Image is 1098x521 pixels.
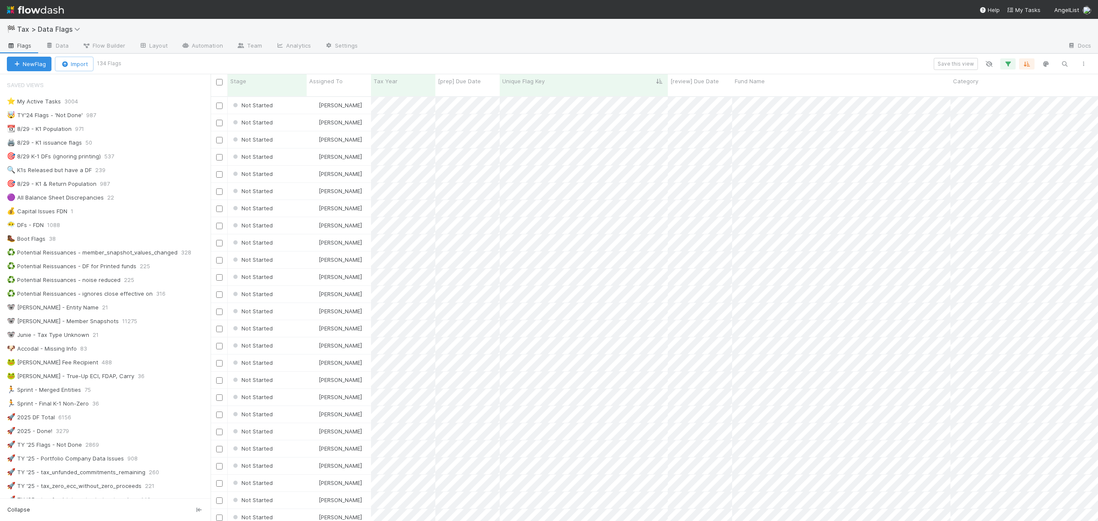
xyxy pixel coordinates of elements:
input: Toggle Row Selected [216,240,223,246]
span: Not Started [231,428,273,435]
div: TY '25 Flags - Not Done [7,439,82,450]
div: Not Started [231,444,273,453]
button: NewFlag [7,57,51,71]
input: Toggle Row Selected [216,188,223,195]
span: 🚀 [7,482,15,489]
span: 🚀 [7,496,15,503]
img: avatar_d45d11ee-0024-4901-936f-9df0a9cc3b4e.png [311,376,317,383]
div: Potential Reissuances - noise reduced [7,275,121,285]
div: TY '25 - tax_unfunded_commitments_remaining [7,467,145,478]
div: Potential Reissuances - DF for Printed funds [7,261,136,272]
span: [PERSON_NAME] [319,497,362,503]
div: Not Started [231,307,273,315]
img: avatar_cfa6ccaa-c7d9-46b3-b608-2ec56ecf97ad.png [311,291,317,297]
div: Potential Reissuances - member_snapshot_values_changed [7,247,178,258]
div: [PERSON_NAME] [310,118,362,127]
span: 3004 [64,96,87,107]
img: avatar_711f55b7-5a46-40da-996f-bc93b6b86381.png [311,394,317,400]
input: Toggle Row Selected [216,480,223,487]
div: [PERSON_NAME] [310,444,362,453]
span: Not Started [231,359,273,366]
div: Not Started [231,170,273,178]
div: [PERSON_NAME] [310,101,362,109]
img: avatar_711f55b7-5a46-40da-996f-bc93b6b86381.png [311,514,317,521]
img: avatar_cfa6ccaa-c7d9-46b3-b608-2ec56ecf97ad.png [311,136,317,143]
div: [PERSON_NAME] [310,187,362,195]
span: My Tasks [1007,6,1041,13]
div: TY '25 - tax_fund_interest_missing_taxed_as [7,494,138,505]
div: [PERSON_NAME] [310,324,362,333]
span: 537 [104,151,123,162]
span: Tax Year [374,77,398,85]
span: Not Started [231,514,273,521]
span: Fund Name [735,77,765,85]
span: ♻️ [7,276,15,283]
input: Toggle Row Selected [216,446,223,452]
div: [PERSON_NAME] [310,255,362,264]
div: [PERSON_NAME] [310,427,362,436]
img: avatar_711f55b7-5a46-40da-996f-bc93b6b86381.png [311,359,317,366]
span: Not Started [231,205,273,212]
span: 146 [141,494,159,505]
span: [PERSON_NAME] [319,394,362,400]
input: Toggle Row Selected [216,257,223,264]
span: 🏁 [7,25,15,33]
img: avatar_711f55b7-5a46-40da-996f-bc93b6b86381.png [311,325,317,332]
input: Toggle Row Selected [216,291,223,298]
span: Not Started [231,325,273,332]
input: Toggle Row Selected [216,223,223,229]
div: Potential Reissuances - ignores close effective on [7,288,153,299]
div: [PERSON_NAME] [310,393,362,401]
span: [PERSON_NAME] [319,325,362,332]
span: 🏃 [7,386,15,393]
input: Toggle Row Selected [216,137,223,143]
span: Unique Flag Key [502,77,545,85]
div: [PERSON_NAME] [310,135,362,144]
div: 8/29 K-1 DFs (ignoring printing) [7,151,101,162]
span: [PERSON_NAME] [319,170,362,177]
span: 2869 [85,439,108,450]
img: avatar_cfa6ccaa-c7d9-46b3-b608-2ec56ecf97ad.png [311,205,317,212]
div: [PERSON_NAME] [310,341,362,350]
span: 🏃 [7,400,15,407]
span: Not Started [231,119,273,126]
img: avatar_711f55b7-5a46-40da-996f-bc93b6b86381.png [311,170,317,177]
div: [PERSON_NAME] [310,461,362,470]
div: My Active Tasks [7,96,61,107]
span: [PERSON_NAME] [319,359,362,366]
span: Not Started [231,308,273,315]
span: Flow Builder [82,41,125,50]
span: 75 [84,385,100,395]
img: avatar_cfa6ccaa-c7d9-46b3-b608-2ec56ecf97ad.png [311,342,317,349]
input: Toggle Row Selected [216,497,223,504]
div: [PERSON_NAME] [310,152,362,161]
div: Sprint - Final K-1 Non-Zero [7,398,89,409]
input: Toggle Row Selected [216,377,223,384]
span: 📆 [7,125,15,132]
input: Toggle Row Selected [216,274,223,281]
span: Flags [7,41,32,50]
span: 🐸 [7,372,15,379]
img: avatar_711f55b7-5a46-40da-996f-bc93b6b86381.png [311,479,317,486]
input: Toggle All Rows Selected [216,79,223,85]
img: avatar_711f55b7-5a46-40da-996f-bc93b6b86381.png [311,462,317,469]
span: Not Started [231,291,273,297]
div: Not Started [231,204,273,212]
a: Layout [132,39,175,53]
div: [PERSON_NAME] [310,290,362,298]
span: 1088 [47,220,69,230]
div: Not Started [231,461,273,470]
span: 488 [102,357,121,368]
div: Not Started [231,496,273,504]
span: [PERSON_NAME] [319,188,362,194]
span: 🐨 [7,317,15,324]
span: Not Started [231,170,273,177]
div: TY '25 - Portfolio Company Data Issues [7,453,124,464]
span: Not Started [231,497,273,503]
img: avatar_cfa6ccaa-c7d9-46b3-b608-2ec56ecf97ad.png [311,119,317,126]
span: Not Started [231,342,273,349]
div: Not Started [231,376,273,384]
div: Not Started [231,152,273,161]
div: Not Started [231,238,273,247]
img: avatar_66854b90-094e-431f-b713-6ac88429a2b8.png [311,411,317,418]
